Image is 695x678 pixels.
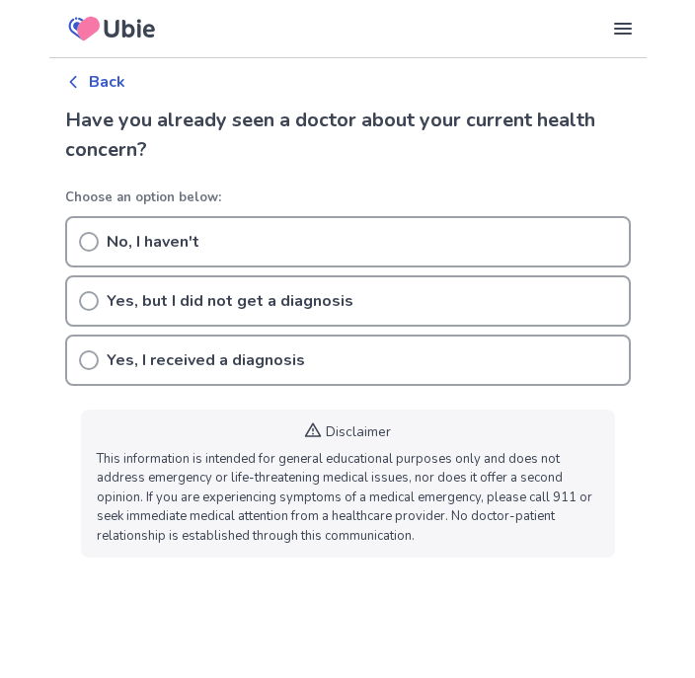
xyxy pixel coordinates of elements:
p: This information is intended for general educational purposes only and does not address emergency... [97,451,599,548]
p: Choose an option below: [65,189,631,209]
p: No, I haven't [107,231,199,255]
p: Yes, I received a diagnosis [107,349,305,373]
p: Back [89,71,125,95]
h2: Have you already seen a doctor about your current health concern? [65,107,631,166]
p: Yes, but I did not get a diagnosis [107,290,353,314]
p: Disclaimer [326,422,391,443]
